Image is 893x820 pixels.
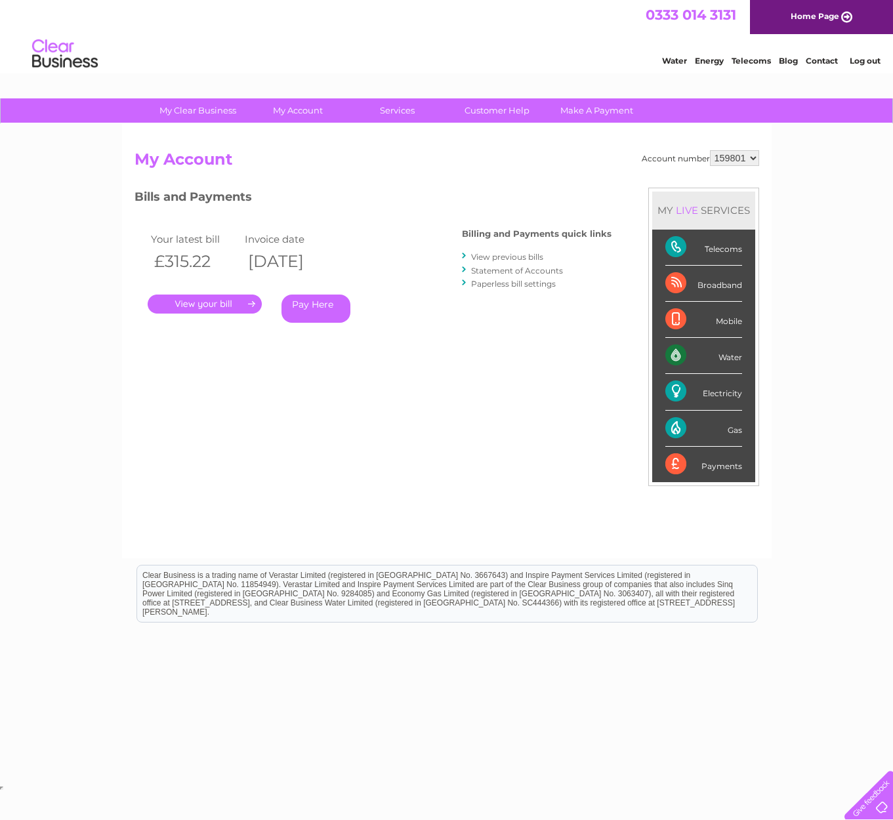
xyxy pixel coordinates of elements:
[665,411,742,447] div: Gas
[343,98,451,123] a: Services
[662,56,687,66] a: Water
[148,230,242,248] td: Your latest bill
[471,252,543,262] a: View previous bills
[243,98,352,123] a: My Account
[665,338,742,374] div: Water
[31,34,98,74] img: logo.png
[779,56,798,66] a: Blog
[642,150,759,166] div: Account number
[471,266,563,276] a: Statement of Accounts
[137,7,757,64] div: Clear Business is a trading name of Verastar Limited (registered in [GEOGRAPHIC_DATA] No. 3667643...
[462,229,612,239] h4: Billing and Payments quick links
[646,7,736,23] a: 0333 014 3131
[241,248,336,275] th: [DATE]
[695,56,724,66] a: Energy
[850,56,881,66] a: Log out
[135,188,612,211] h3: Bills and Payments
[665,447,742,482] div: Payments
[665,266,742,302] div: Broadband
[665,374,742,410] div: Electricity
[241,230,336,248] td: Invoice date
[471,279,556,289] a: Paperless bill settings
[135,150,759,175] h2: My Account
[732,56,771,66] a: Telecoms
[281,295,350,323] a: Pay Here
[144,98,252,123] a: My Clear Business
[673,204,701,216] div: LIVE
[148,295,262,314] a: .
[665,230,742,266] div: Telecoms
[665,302,742,338] div: Mobile
[443,98,551,123] a: Customer Help
[543,98,651,123] a: Make A Payment
[148,248,242,275] th: £315.22
[652,192,755,229] div: MY SERVICES
[806,56,838,66] a: Contact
